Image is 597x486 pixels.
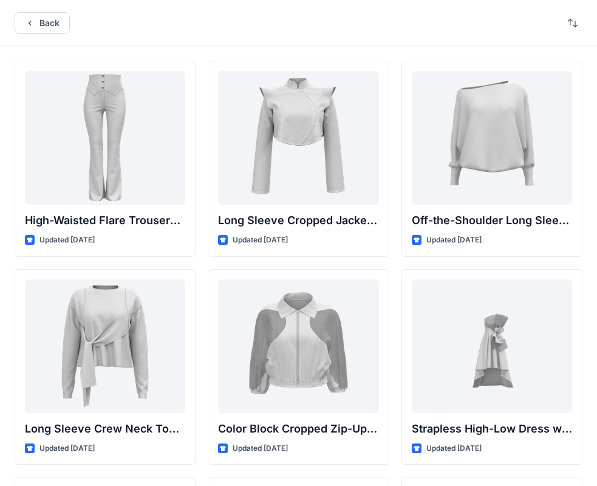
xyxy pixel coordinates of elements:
a: Long Sleeve Crew Neck Top with Asymmetrical Tie Detail [25,279,185,413]
p: Off-the-Shoulder Long Sleeve Top [412,212,572,229]
p: Updated [DATE] [426,442,482,455]
a: Long Sleeve Cropped Jacket with Mandarin Collar and Shoulder Detail [218,71,378,205]
p: Strapless High-Low Dress with Side Bow Detail [412,420,572,437]
a: High-Waisted Flare Trousers with Button Detail [25,71,185,205]
p: Updated [DATE] [39,442,95,455]
p: Updated [DATE] [39,234,95,247]
p: Long Sleeve Crew Neck Top with Asymmetrical Tie Detail [25,420,185,437]
p: High-Waisted Flare Trousers with Button Detail [25,212,185,229]
a: Strapless High-Low Dress with Side Bow Detail [412,279,572,413]
button: Back [15,12,70,34]
a: Off-the-Shoulder Long Sleeve Top [412,71,572,205]
p: Updated [DATE] [233,442,288,455]
p: Color Block Cropped Zip-Up Jacket with Sheer Sleeves [218,420,378,437]
p: Long Sleeve Cropped Jacket with Mandarin Collar and Shoulder Detail [218,212,378,229]
p: Updated [DATE] [233,234,288,247]
p: Updated [DATE] [426,234,482,247]
a: Color Block Cropped Zip-Up Jacket with Sheer Sleeves [218,279,378,413]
